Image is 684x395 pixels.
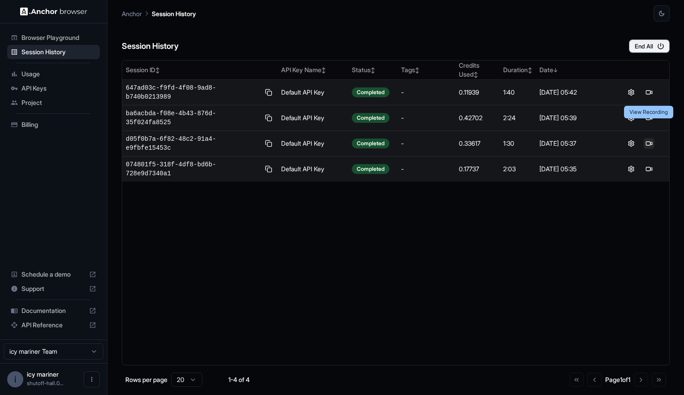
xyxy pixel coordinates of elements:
div: - [401,139,452,148]
span: Session History [21,48,96,56]
div: Usage [7,67,100,81]
div: [DATE] 05:35 [539,165,607,174]
span: 647ad03c-f9fd-4f08-9ad8-b740b0213989 [126,83,260,101]
div: API Reference [7,318,100,332]
button: End All [629,39,670,53]
div: [DATE] 05:42 [539,88,607,97]
div: Page 1 of 1 [605,375,630,384]
div: Date [539,65,607,74]
span: Schedule a demo [21,270,85,279]
div: Browser Playground [7,30,100,45]
div: - [401,113,452,122]
span: ↕ [371,67,375,74]
div: [DATE] 05:39 [539,113,607,122]
div: Session ID [126,65,274,74]
span: Browser Playground [21,33,96,42]
span: ↓ [553,67,558,74]
span: Billing [21,120,96,129]
td: Default API Key [278,156,348,182]
div: Completed [352,113,389,123]
div: Schedule a demo [7,267,100,282]
p: Anchor [122,9,142,18]
p: Rows per page [125,375,167,384]
div: View Recording [624,106,673,118]
div: Project [7,95,100,110]
div: Billing [7,117,100,132]
div: 0.33617 [459,139,496,148]
div: Session History [7,45,100,59]
p: Session History [152,9,196,18]
div: 0.42702 [459,113,496,122]
div: 1:40 [503,88,532,97]
span: ↕ [155,67,160,74]
div: Documentation [7,304,100,318]
span: Documentation [21,306,85,315]
span: Project [21,98,96,107]
span: ↕ [321,67,326,74]
div: [DATE] 05:37 [539,139,607,148]
span: d05f0b7a-6f82-48c2-91a4-e9fbfe15453c [126,135,260,152]
div: 1:30 [503,139,532,148]
div: Status [352,65,394,74]
div: 2:24 [503,113,532,122]
span: ↕ [474,71,478,78]
div: Duration [503,65,532,74]
span: Support [21,284,85,293]
div: API Keys [7,81,100,95]
div: Completed [352,87,389,97]
div: Completed [352,164,389,174]
div: 2:03 [503,165,532,174]
div: 1-4 of 4 [217,375,261,384]
span: API Reference [21,321,85,330]
td: Default API Key [278,131,348,156]
div: 0.17737 [459,165,496,174]
img: Anchor Logo [20,7,87,16]
span: icy mariner [27,370,59,378]
div: i [7,371,23,387]
nav: breadcrumb [122,9,196,18]
div: - [401,88,452,97]
div: - [401,165,452,174]
div: Tags [401,65,452,74]
div: Completed [352,139,389,148]
span: shutoff-hall.08@icloud.com [27,380,64,386]
span: ↕ [528,67,532,74]
h6: Session History [122,40,179,53]
span: API Keys [21,84,96,93]
div: Credits Used [459,61,496,79]
span: ↕ [415,67,419,74]
td: Default API Key [278,80,348,105]
div: Support [7,282,100,296]
div: 0.11939 [459,88,496,97]
td: Default API Key [278,105,348,131]
span: 074801f5-318f-4df8-bd6b-728e9d7340a1 [126,160,260,178]
span: ba6acbda-f08e-4b43-876d-35f024fa8525 [126,109,260,127]
span: Usage [21,69,96,78]
div: API Key Name [281,65,345,74]
button: Open menu [84,371,100,387]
